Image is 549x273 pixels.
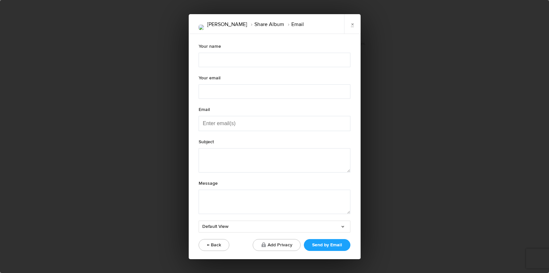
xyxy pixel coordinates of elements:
[199,74,220,82] div: Your email
[199,42,221,51] div: Your name
[247,19,284,30] li: Share Album
[203,116,269,131] input: Enter email(s)
[284,19,304,30] li: Email
[199,221,350,232] a: Default View
[199,239,229,251] button: ← Back
[199,25,204,30] img: MG_9392.png
[344,14,361,34] a: ×
[199,105,210,114] div: Email
[199,179,218,188] div: Message
[199,138,214,146] div: Subject
[207,19,247,30] li: [PERSON_NAME]
[304,239,350,251] button: Send by Email
[253,239,301,251] button: Add Privacy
